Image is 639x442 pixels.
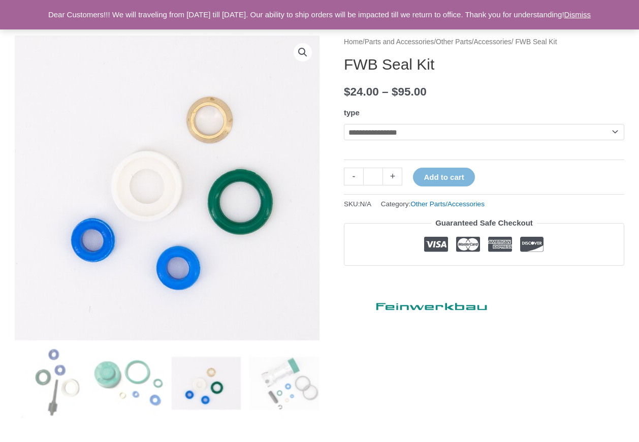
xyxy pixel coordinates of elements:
a: Other Parts/Accessories [436,38,512,46]
img: FWB Seal Kit - Image 2 [93,348,164,419]
span: N/A [360,200,372,208]
bdi: 24.00 [344,85,379,98]
button: Add to cart [413,168,474,186]
legend: Guaranteed Safe Checkout [431,216,537,230]
a: Other Parts/Accessories [410,200,485,208]
span: SKU: [344,198,371,210]
a: + [383,168,402,185]
a: View full-screen image gallery [294,43,312,61]
span: $ [344,85,350,98]
nav: Breadcrumb [344,36,624,49]
h1: FWB Seal Kit [344,55,624,74]
iframe: Customer reviews powered by Trustpilot [344,273,624,286]
img: FWB Seal Kit [15,348,85,419]
label: type [344,108,360,117]
bdi: 95.00 [392,85,427,98]
img: FWB Seal Kit - Image 3 [171,348,242,419]
span: Category: [381,198,485,210]
a: Feinwerkbau [344,293,496,315]
a: Parts and Accessories [365,38,434,46]
a: - [344,168,363,185]
a: Home [344,38,363,46]
a: Dismiss [564,10,591,19]
span: – [382,85,389,98]
span: $ [392,85,398,98]
img: FWB Seal Kit - Image 4 [249,348,319,419]
input: Product quantity [363,168,383,185]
